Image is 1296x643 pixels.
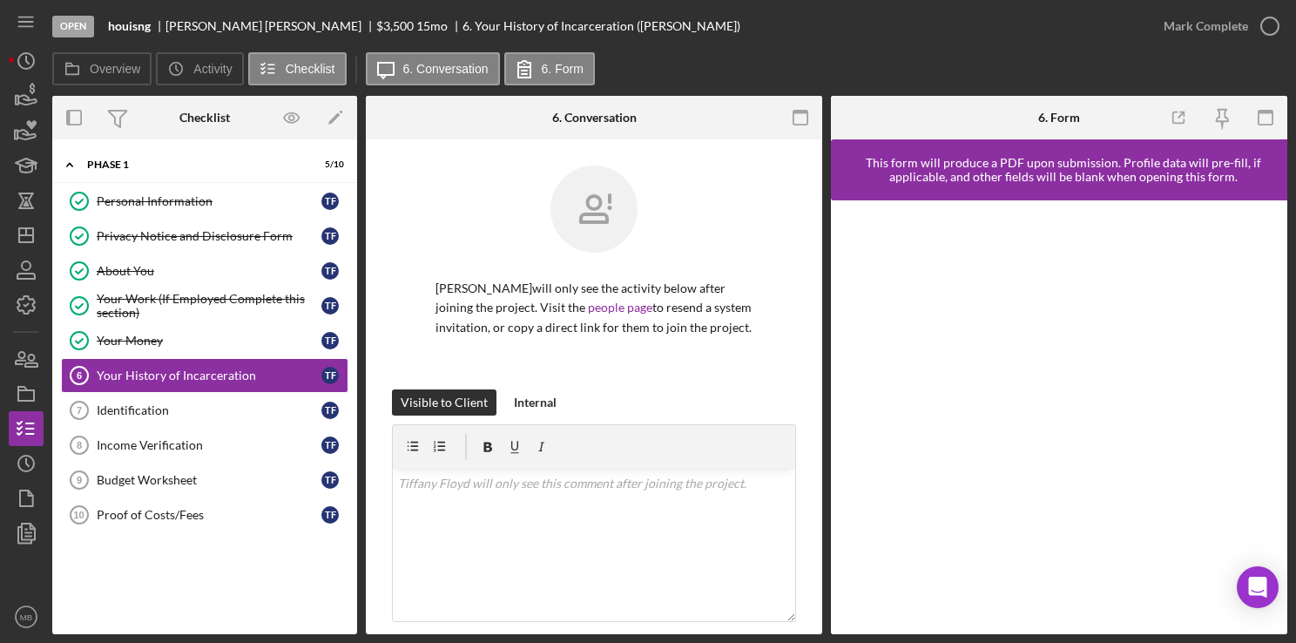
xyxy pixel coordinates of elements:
div: Proof of Costs/Fees [97,508,321,522]
a: Personal InformationTF [61,184,348,219]
a: Your Work (If Employed Complete this section)TF [61,288,348,323]
iframe: Lenderfit form [848,218,1272,617]
div: Checklist [179,111,230,125]
div: Identification [97,403,321,417]
div: Privacy Notice and Disclosure Form [97,229,321,243]
button: Visible to Client [392,389,496,416]
a: 8Income VerificationTF [61,428,348,463]
button: Internal [505,389,565,416]
p: [PERSON_NAME] will only see the activity below after joining the project. Visit the to resend a s... [435,279,753,337]
div: T F [321,193,339,210]
button: 6. Conversation [366,52,500,85]
a: 9Budget WorksheetTF [61,463,348,497]
div: 5 / 10 [313,159,344,170]
div: Open [52,16,94,37]
div: Your History of Incarceration [97,369,321,382]
button: Mark Complete [1146,9,1287,44]
a: 10Proof of Costs/FeesTF [61,497,348,532]
div: T F [321,227,339,245]
button: Activity [156,52,243,85]
div: Income Verification [97,438,321,452]
div: This form will produce a PDF upon submission. Profile data will pre-fill, if applicable, and othe... [840,156,1287,184]
div: Open Intercom Messenger [1237,566,1279,608]
div: T F [321,262,339,280]
tspan: 6 [77,370,82,381]
label: 6. Conversation [403,62,489,76]
div: T F [321,506,339,524]
div: 6. Your History of Incarceration ([PERSON_NAME]) [462,19,740,33]
div: T F [321,297,339,315]
div: Budget Worksheet [97,473,321,487]
div: About You [97,264,321,278]
div: Mark Complete [1164,9,1248,44]
div: Personal Information [97,194,321,208]
div: T F [321,367,339,384]
div: 6. Conversation [552,111,637,125]
text: MB [20,613,32,622]
div: Your Work (If Employed Complete this section) [97,292,321,320]
div: T F [321,471,339,489]
label: Overview [90,62,140,76]
a: About YouTF [61,254,348,288]
a: Privacy Notice and Disclosure FormTF [61,219,348,254]
a: people page [588,300,652,315]
div: T F [321,402,339,419]
tspan: 8 [77,440,82,450]
div: [PERSON_NAME] [PERSON_NAME] [165,19,376,33]
button: MB [9,599,44,634]
button: 6. Form [504,52,595,85]
tspan: 10 [73,510,84,520]
a: 7IdentificationTF [61,393,348,428]
div: Phase 1 [87,159,300,170]
div: 15 mo [416,19,448,33]
button: Overview [52,52,152,85]
label: Checklist [286,62,335,76]
div: T F [321,437,339,454]
div: Visible to Client [401,389,488,416]
tspan: 7 [77,405,82,416]
span: $3,500 [376,18,414,33]
a: Your MoneyTF [61,323,348,358]
tspan: 9 [77,475,82,485]
a: 6Your History of IncarcerationTF [61,358,348,393]
label: Activity [193,62,232,76]
div: 6. Form [1038,111,1080,125]
label: 6. Form [542,62,584,76]
div: T F [321,332,339,349]
button: Checklist [248,52,347,85]
b: houisng [108,19,151,33]
div: Your Money [97,334,321,348]
div: Internal [514,389,557,416]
